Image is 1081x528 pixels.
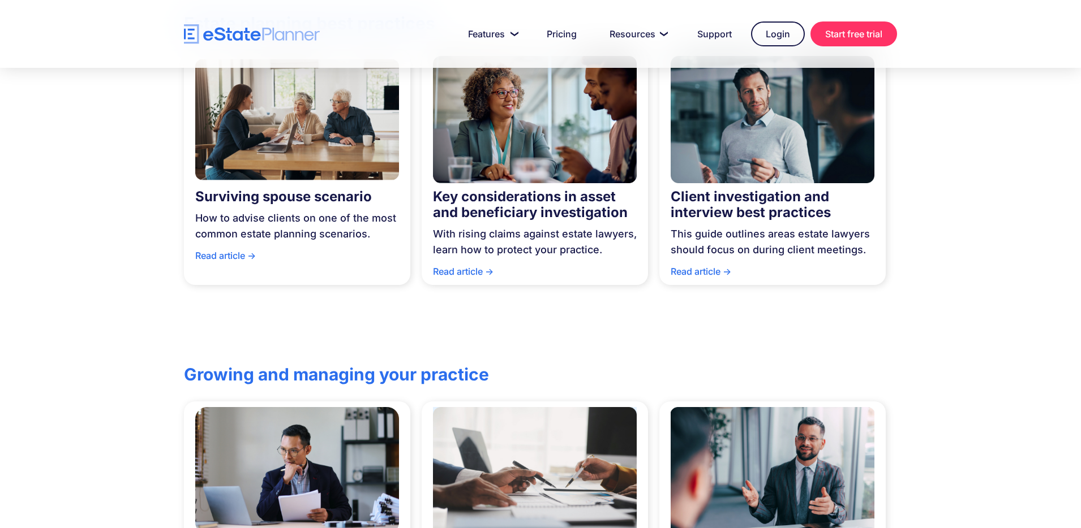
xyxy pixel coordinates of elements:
[422,50,648,285] a: Key considerations in asset and beneficiary investigationWith rising claims against estate lawyer...
[184,50,410,285] a: Surviving spouse scenarioHow to advise clients on one of the most common estate planning scenario...
[195,189,399,205] div: Surviving spouse scenario
[533,23,590,45] a: Pricing
[659,50,886,285] a: Client investigation and interview best practicesThis guide outlines areas estate lawyers should ...
[810,21,897,46] a: Start free trial
[751,21,805,46] a: Login
[684,23,745,45] a: Support
[184,24,320,44] a: home
[671,189,874,220] div: Client investigation and interview best practices
[433,263,637,285] div: Read article ->
[454,23,527,45] a: Features
[433,220,637,263] div: With rising claims against estate lawyers, learn how to protect your practice.
[195,248,399,269] div: Read article ->
[433,189,637,220] div: Key considerations in asset and beneficiary investigation
[195,205,399,248] div: How to advise clients on one of the most common estate planning scenarios.
[671,220,874,263] div: This guide outlines areas estate lawyers should focus on during client meetings.
[184,364,505,384] h2: Growing and managing your practice
[671,263,874,285] div: Read article ->
[596,23,678,45] a: Resources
